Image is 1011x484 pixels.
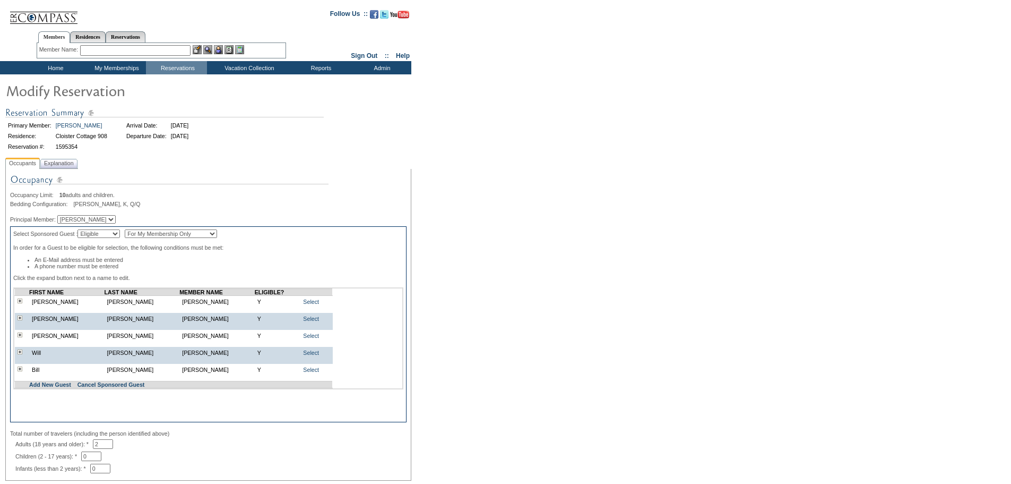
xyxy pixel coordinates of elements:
a: Select [303,316,319,322]
a: Select [303,333,319,339]
div: Total number of travelers (including the person identified above) [10,430,407,437]
td: ELIGIBLE? [255,289,298,296]
a: Sign Out [351,52,377,60]
td: [PERSON_NAME] [179,347,255,359]
a: Select [303,367,319,373]
td: Primary Member: [6,121,53,130]
td: Home [24,61,85,74]
img: plus.gif [18,350,22,354]
a: Follow us on Twitter [380,13,388,20]
a: Select [303,350,319,356]
td: Admin [350,61,411,74]
td: [PERSON_NAME] [179,296,255,308]
td: My Memberships [85,61,146,74]
a: Add New Guest [29,381,71,388]
span: Occupants [7,158,38,169]
a: Select [303,299,319,305]
td: [PERSON_NAME] [29,313,105,325]
img: b_edit.gif [193,45,202,54]
td: [DATE] [169,121,191,130]
td: Departure Date: [125,131,168,141]
img: Modify Reservation [5,80,218,101]
li: An E-Mail address must be entered [34,257,403,263]
img: plus.gif [18,333,22,337]
td: Residence: [6,131,53,141]
span: Adults (18 years and older): * [15,441,93,447]
img: plus.gif [18,299,22,303]
span: Children (2 - 17 years): * [15,453,81,460]
td: Reservation #: [6,142,53,151]
span: Infants (less than 2 years): * [15,465,90,472]
td: Y [255,347,298,359]
td: MEMBER NAME [179,289,255,296]
td: Reservations [146,61,207,74]
span: Explanation [42,158,76,169]
td: FIRST NAME [29,289,105,296]
td: Cloister Cottage 908 [54,131,109,141]
img: b_calculator.gif [235,45,244,54]
td: Y [255,364,298,376]
a: [PERSON_NAME] [56,122,102,129]
td: Y [255,330,298,342]
td: Arrival Date: [125,121,168,130]
td: LAST NAME [105,289,180,296]
td: [PERSON_NAME] [105,347,180,359]
td: [DATE] [169,131,191,141]
td: Y [255,296,298,308]
td: Reports [289,61,350,74]
td: [PERSON_NAME] [179,313,255,325]
a: Cancel Sponsored Guest [77,381,145,388]
a: Reservations [106,31,145,43]
img: Follow us on Twitter [380,10,388,19]
span: Occupancy Limit: [10,192,58,198]
img: Reservation Summary [5,106,324,120]
td: [PERSON_NAME] [105,330,180,342]
td: [PERSON_NAME] [105,296,180,308]
td: [PERSON_NAME] [179,364,255,376]
li: A phone number must be entered [34,263,403,269]
div: adults and children. [10,192,407,198]
td: [PERSON_NAME] [29,296,105,308]
img: View [203,45,212,54]
a: Become our fan on Facebook [370,13,378,20]
a: Subscribe to our YouTube Channel [390,13,409,20]
span: :: [385,52,389,60]
img: Subscribe to our YouTube Channel [390,11,409,19]
div: Member Name: [39,45,80,54]
img: Occupancy [10,173,329,192]
td: [PERSON_NAME] [29,330,105,342]
img: plus.gif [18,316,22,320]
td: [PERSON_NAME] [179,330,255,342]
td: [PERSON_NAME] [105,364,180,376]
span: 10 [59,192,66,198]
span: Bedding Configuration: [10,201,72,207]
td: Follow Us :: [330,9,368,22]
td: Will [29,347,105,359]
td: 1595354 [54,142,109,151]
a: Members [38,31,71,43]
img: Compass Home [9,3,78,24]
a: Help [396,52,410,60]
td: Bill [29,364,105,376]
img: Impersonate [214,45,223,54]
span: Principal Member: [10,216,56,223]
span: [PERSON_NAME], K, Q/Q [73,201,140,207]
img: Become our fan on Facebook [370,10,378,19]
a: Residences [70,31,106,43]
img: plus.gif [18,367,22,371]
td: Vacation Collection [207,61,289,74]
div: Select Sponsored Guest : In order for a Guest to be eligible for selection, the following conditi... [10,226,407,422]
td: [PERSON_NAME] [105,313,180,325]
td: Y [255,313,298,325]
img: Reservations [224,45,234,54]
